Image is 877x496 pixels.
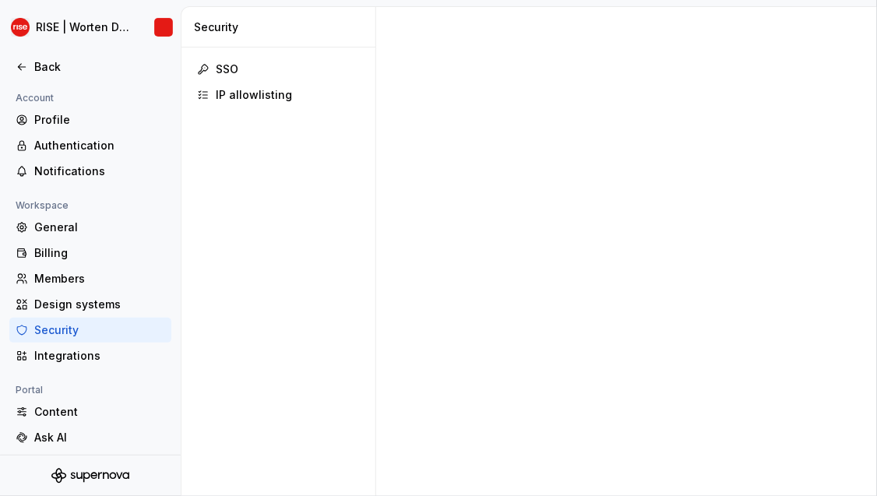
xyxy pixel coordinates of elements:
a: Profile [9,107,171,132]
a: IP allowlisting [191,83,366,107]
svg: Supernova Logo [51,468,129,484]
a: Authentication [9,133,171,158]
a: SSO [191,57,366,82]
div: Portal [9,381,49,399]
a: Integrations [9,343,171,368]
div: SSO [216,62,360,77]
div: Authentication [34,138,165,153]
img: RISE | Worten Design System [154,18,173,37]
div: Workspace [9,196,75,215]
div: Back [34,59,165,75]
div: Notifications [34,164,165,179]
a: Billing [9,241,171,266]
div: IP allowlisting [216,87,360,103]
div: Content [34,404,165,420]
a: General [9,215,171,240]
a: Sidebar links [9,451,171,476]
a: Content [9,399,171,424]
div: Account [9,89,60,107]
div: Billing [34,245,165,261]
div: Design systems [34,297,165,312]
img: 9903b928-d555-49e9-94f8-da6655ab210d.png [11,18,30,37]
button: RISE | Worten Design SystemRISE | Worten Design System [3,10,178,44]
a: Notifications [9,159,171,184]
div: Integrations [34,348,165,364]
div: Security [194,19,369,35]
a: Members [9,266,171,291]
div: Ask AI [34,430,165,445]
a: Back [9,55,171,79]
div: Profile [34,112,165,128]
div: RISE | Worten Design System [36,19,136,35]
div: Members [34,271,165,287]
a: Security [9,318,171,343]
a: Design systems [9,292,171,317]
div: Security [34,322,165,338]
a: Ask AI [9,425,171,450]
div: General [34,220,165,235]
